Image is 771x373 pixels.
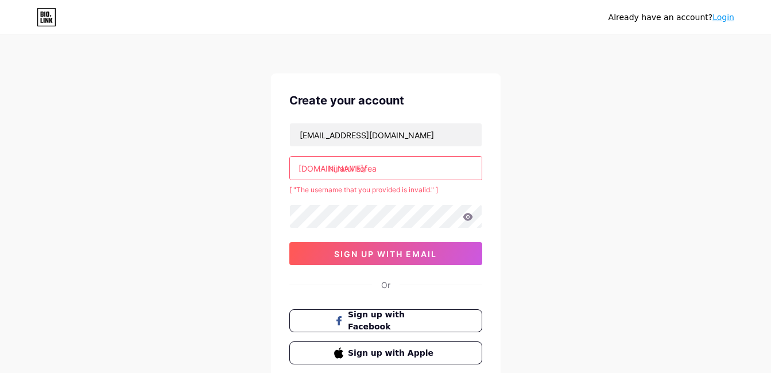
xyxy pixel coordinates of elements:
span: Sign up with Facebook [348,309,437,333]
button: Sign up with Facebook [289,309,482,332]
span: sign up with email [334,249,437,259]
div: [DOMAIN_NAME]/ [299,162,366,174]
div: Create your account [289,92,482,109]
div: Already have an account? [609,11,734,24]
a: Login [712,13,734,22]
input: Email [290,123,482,146]
div: Or [381,279,390,291]
div: [ "The username that you provided is invalid." ] [289,185,482,195]
button: Sign up with Apple [289,341,482,364]
button: sign up with email [289,242,482,265]
span: Sign up with Apple [348,347,437,359]
input: username [290,157,482,180]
